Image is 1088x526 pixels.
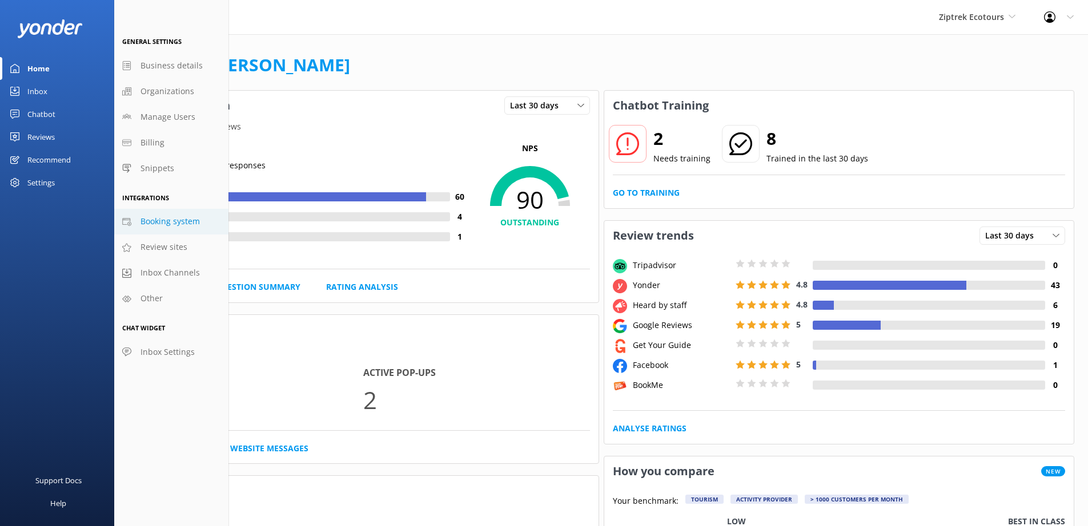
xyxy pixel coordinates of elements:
[27,126,55,148] div: Reviews
[27,80,47,103] div: Inbox
[630,379,733,391] div: BookMe
[114,234,228,260] a: Review sites
[630,319,733,331] div: Google Reviews
[114,156,228,181] a: Snippets
[215,281,300,293] a: Question Summary
[114,53,228,79] a: Business details
[1045,339,1065,351] h4: 0
[630,259,733,272] div: Tripadvisor
[630,299,733,311] div: Heard by staff
[140,59,203,72] span: Business details
[613,187,680,199] a: Go to Training
[766,125,868,152] h2: 8
[114,260,228,286] a: Inbox Channels
[450,230,470,243] h4: 1
[450,211,470,223] h4: 4
[140,292,163,305] span: Other
[122,37,182,46] span: General Settings
[140,85,194,98] span: Organizations
[129,315,599,345] h3: Website Chat
[50,492,66,515] div: Help
[35,469,82,492] div: Support Docs
[17,19,83,38] img: yonder-white-logo.png
[129,345,599,357] p: In the last 30 days
[1045,259,1065,272] h4: 0
[685,495,724,504] div: Tourism
[450,191,470,203] h4: 60
[653,152,710,165] p: Needs training
[613,495,679,508] p: Your benchmark:
[140,241,187,253] span: Review sites
[140,215,200,228] span: Booking system
[796,299,808,310] span: 4.8
[630,279,733,292] div: Yonder
[1045,279,1065,292] h4: 43
[510,99,565,112] span: Last 30 days
[1045,319,1065,331] h4: 19
[211,53,350,76] a: [PERSON_NAME]
[129,476,599,505] h3: Recommend
[985,229,1041,242] span: Last 30 days
[114,286,228,311] a: Other
[140,162,174,175] span: Snippets
[1045,299,1065,311] h4: 6
[653,125,710,152] h2: 2
[114,209,228,234] a: Booking system
[630,339,733,351] div: Get Your Guide
[730,495,798,504] div: Activity Provider
[137,381,363,419] p: 91
[140,346,195,358] span: Inbox Settings
[137,142,470,155] h5: Rating
[27,57,50,80] div: Home
[140,136,164,149] span: Billing
[470,185,590,214] span: 90
[27,148,71,171] div: Recommend
[27,103,55,126] div: Chatbot
[796,319,801,330] span: 5
[212,159,266,172] p: | 65 responses
[114,79,228,104] a: Organizations
[604,91,717,120] h3: Chatbot Training
[140,111,195,123] span: Manage Users
[470,142,590,155] p: NPS
[805,495,909,504] div: > 1000 customers per month
[796,359,801,370] span: 5
[27,171,55,194] div: Settings
[766,152,868,165] p: Trained in the last 30 days
[326,281,398,293] a: Rating Analysis
[363,366,589,381] h4: Active Pop-ups
[1041,466,1065,476] span: New
[1045,379,1065,391] h4: 0
[1045,359,1065,371] h4: 1
[128,51,350,79] h1: Welcome,
[604,456,723,486] h3: How you compare
[122,323,165,332] span: Chat Widget
[363,381,589,419] p: 2
[939,11,1004,22] span: Ziptrek Ecotours
[613,422,686,435] a: Analyse Ratings
[114,339,228,365] a: Inbox Settings
[122,193,169,202] span: Integrations
[129,120,599,133] p: From all sources of reviews
[114,104,228,130] a: Manage Users
[630,359,733,371] div: Facebook
[140,266,200,279] span: Inbox Channels
[604,221,702,250] h3: Review trends
[796,279,808,290] span: 4.8
[137,366,363,381] h4: Conversations
[470,216,590,229] h4: OUTSTANDING
[129,505,599,518] p: In the last 30 days
[114,130,228,156] a: Billing
[230,442,308,455] a: Website Messages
